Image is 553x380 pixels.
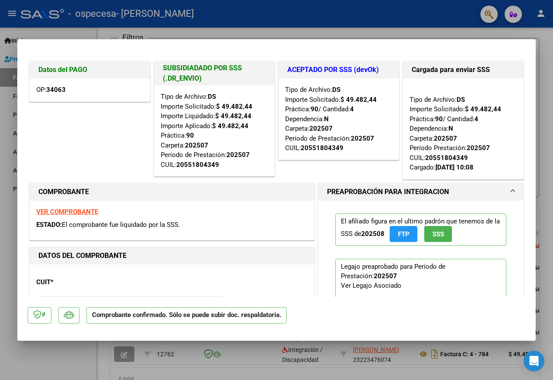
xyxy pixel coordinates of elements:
[309,125,333,132] strong: 202507
[340,96,377,104] strong: $ 49.482,44
[410,85,517,173] div: Tipo de Archivo: Importe Solicitado: Práctica: / Cantidad: Dependencia: Carpeta: Período Prestaci...
[287,65,390,75] h1: ACEPTADO POR SSS (devOk)
[86,307,287,324] p: Comprobante confirmado. Sólo se puede subir doc. respaldatoria.
[216,103,252,110] strong: $ 49.482,44
[38,188,89,196] strong: COMPROBANTE
[176,160,219,170] div: 20551804349
[311,105,318,113] strong: 90
[38,65,141,75] h1: Datos del PAGO
[434,135,457,142] strong: 202507
[448,125,453,132] strong: N
[327,187,449,197] h1: PREAPROBACIÓN PARA INTEGRACION
[285,85,392,153] div: Tipo de Archivo: Importe Solicitado: Práctica: / Cantidad: Dependencia: Carpeta: Período de Prest...
[398,230,410,238] span: FTP
[524,351,544,371] div: Open Intercom Messenger
[38,251,127,260] strong: DATOS DEL COMPROBANTE
[474,115,478,123] strong: 4
[226,151,250,159] strong: 202507
[425,153,468,163] div: 20551804349
[374,272,397,280] strong: 202507
[465,105,501,113] strong: $ 49.482,44
[36,221,62,229] span: ESTADO:
[163,63,266,84] h1: SUBSIDIADADO POR SSS (.DR_ENVIO)
[36,277,118,287] p: CUIT
[62,221,180,229] span: El comprobante fue liquidado por la SSS.
[324,115,329,123] strong: N
[435,163,474,171] strong: [DATE] 10:08
[335,214,506,246] p: El afiliado figura en el ultimo padrón que tenemos de la SSS de
[432,230,444,238] span: SSS
[467,144,490,152] strong: 202507
[36,208,98,216] a: VER COMPROBANTE
[424,226,452,242] button: SSS
[435,115,443,123] strong: 90
[36,86,66,94] span: OP:
[390,226,417,242] button: FTP
[186,132,194,139] strong: 90
[301,143,343,153] div: 20551804349
[161,92,268,170] div: Tipo de Archivo: Importe Solicitado: Importe Liquidado: Importe Aplicado: Práctica: Carpeta: Perí...
[332,86,340,94] strong: DS
[318,201,523,371] div: PREAPROBACIÓN PARA INTEGRACION
[212,122,248,130] strong: $ 49.482,44
[351,135,374,142] strong: 202507
[185,141,208,149] strong: 202507
[457,96,465,104] strong: DS
[46,86,66,94] strong: 34063
[350,105,354,113] strong: 4
[208,93,216,100] strong: DS
[318,183,523,201] mat-expansion-panel-header: PREAPROBACIÓN PARA INTEGRACION
[335,259,506,351] p: Legajo preaprobado para Período de Prestación:
[361,230,385,238] strong: 202508
[412,65,515,75] h1: Cargada para enviar SSS
[215,112,251,120] strong: $ 49.482,44
[341,281,401,290] div: Ver Legajo Asociado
